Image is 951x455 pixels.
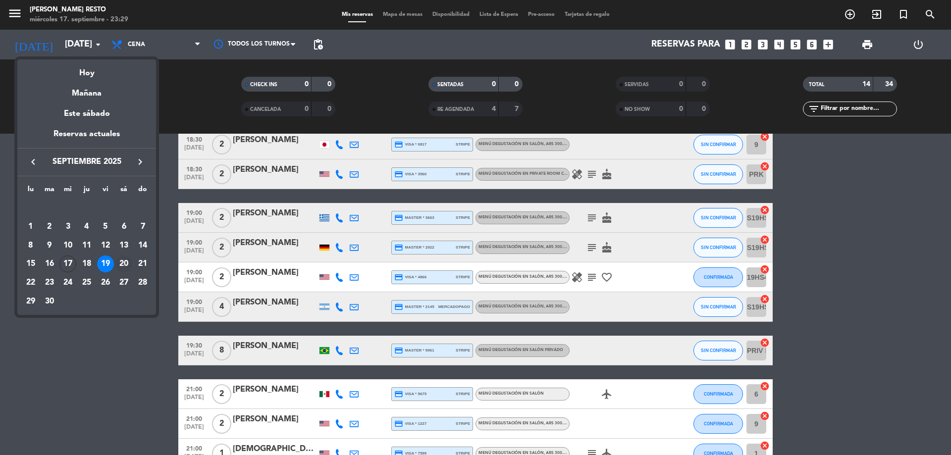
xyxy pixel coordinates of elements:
[134,156,146,168] i: keyboard_arrow_right
[58,236,77,255] td: 10 de septiembre de 2025
[27,156,39,168] i: keyboard_arrow_left
[58,273,77,292] td: 24 de septiembre de 2025
[77,254,96,273] td: 18 de septiembre de 2025
[115,218,132,235] div: 6
[115,255,132,272] div: 20
[22,237,39,254] div: 8
[97,218,114,235] div: 5
[134,274,151,291] div: 28
[42,155,131,168] span: septiembre 2025
[77,273,96,292] td: 25 de septiembre de 2025
[41,274,58,291] div: 23
[131,155,149,168] button: keyboard_arrow_right
[40,292,59,311] td: 30 de septiembre de 2025
[59,255,76,272] div: 17
[22,255,39,272] div: 15
[115,217,134,236] td: 6 de septiembre de 2025
[97,274,114,291] div: 26
[97,255,114,272] div: 19
[40,254,59,273] td: 16 de septiembre de 2025
[17,100,156,128] div: Este sábado
[21,217,40,236] td: 1 de septiembre de 2025
[96,236,115,255] td: 12 de septiembre de 2025
[78,237,95,254] div: 11
[96,254,115,273] td: 19 de septiembre de 2025
[40,273,59,292] td: 23 de septiembre de 2025
[78,255,95,272] div: 18
[41,255,58,272] div: 16
[58,217,77,236] td: 3 de septiembre de 2025
[59,237,76,254] div: 10
[21,254,40,273] td: 15 de septiembre de 2025
[22,218,39,235] div: 1
[115,237,132,254] div: 13
[21,184,40,199] th: lunes
[40,184,59,199] th: martes
[96,217,115,236] td: 5 de septiembre de 2025
[133,273,152,292] td: 28 de septiembre de 2025
[40,217,59,236] td: 2 de septiembre de 2025
[78,274,95,291] div: 25
[21,199,152,217] td: SEP.
[133,236,152,255] td: 14 de septiembre de 2025
[77,184,96,199] th: jueves
[115,274,132,291] div: 27
[133,217,152,236] td: 7 de septiembre de 2025
[115,273,134,292] td: 27 de septiembre de 2025
[59,218,76,235] div: 3
[21,236,40,255] td: 8 de septiembre de 2025
[77,236,96,255] td: 11 de septiembre de 2025
[96,184,115,199] th: viernes
[24,155,42,168] button: keyboard_arrow_left
[21,292,40,311] td: 29 de septiembre de 2025
[17,80,156,100] div: Mañana
[22,293,39,310] div: 29
[134,237,151,254] div: 14
[115,236,134,255] td: 13 de septiembre de 2025
[115,184,134,199] th: sábado
[96,273,115,292] td: 26 de septiembre de 2025
[134,218,151,235] div: 7
[77,217,96,236] td: 4 de septiembre de 2025
[41,237,58,254] div: 9
[21,273,40,292] td: 22 de septiembre de 2025
[17,59,156,80] div: Hoy
[58,184,77,199] th: miércoles
[41,218,58,235] div: 2
[134,255,151,272] div: 21
[17,128,156,148] div: Reservas actuales
[58,254,77,273] td: 17 de septiembre de 2025
[22,274,39,291] div: 22
[41,293,58,310] div: 30
[115,254,134,273] td: 20 de septiembre de 2025
[97,237,114,254] div: 12
[133,184,152,199] th: domingo
[40,236,59,255] td: 9 de septiembre de 2025
[133,254,152,273] td: 21 de septiembre de 2025
[59,274,76,291] div: 24
[78,218,95,235] div: 4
